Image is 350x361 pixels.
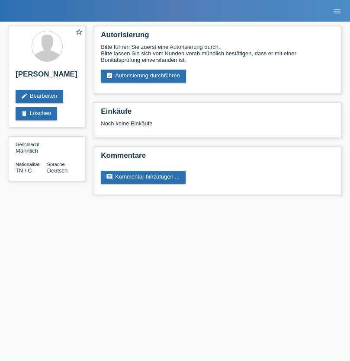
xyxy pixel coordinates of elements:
[16,142,39,147] span: Geschlecht
[16,70,78,83] h2: [PERSON_NAME]
[47,162,65,167] span: Sprache
[75,28,83,37] a: star_border
[101,120,334,133] div: Noch keine Einkäufe
[101,107,334,120] h2: Einkäufe
[16,90,63,103] a: editBearbeiten
[75,28,83,36] i: star_border
[106,72,113,79] i: assignment_turned_in
[21,93,28,99] i: edit
[21,110,28,117] i: delete
[333,7,341,16] i: menu
[16,162,39,167] span: Nationalität
[16,141,47,154] div: Männlich
[328,8,346,13] a: menu
[47,167,68,174] span: Deutsch
[101,44,334,63] div: Bitte führen Sie zuerst eine Autorisierung durch. Bitte lassen Sie sich vom Kunden vorab mündlich...
[101,31,334,44] h2: Autorisierung
[16,167,32,174] span: Tunesien / C / 19.03.2003
[101,70,186,83] a: assignment_turned_inAutorisierung durchführen
[101,151,334,164] h2: Kommentare
[101,171,186,184] a: commentKommentar hinzufügen ...
[106,173,113,180] i: comment
[16,107,57,120] a: deleteLöschen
